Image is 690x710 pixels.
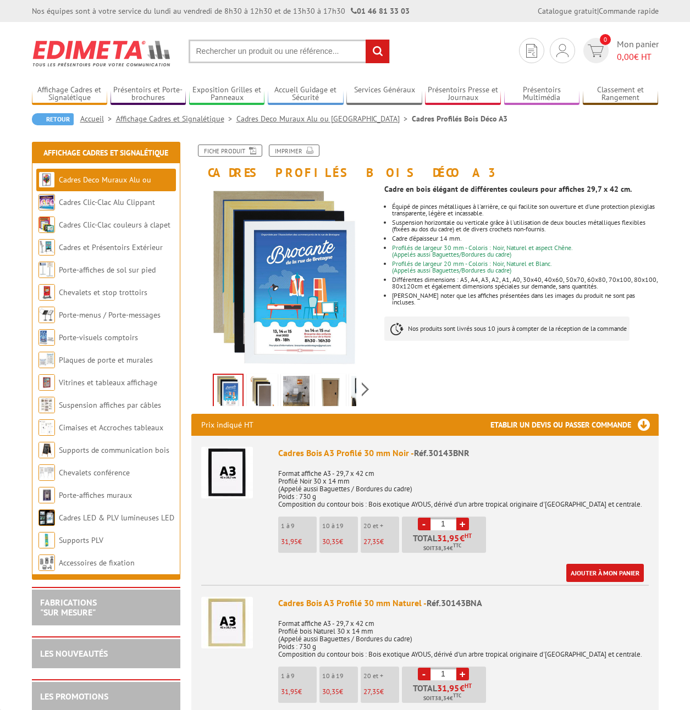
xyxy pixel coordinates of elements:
a: Classement et Rangement [583,85,659,103]
a: devis rapide 0 Mon panier 0,00€ HT [581,38,659,63]
li: Suspension horizontale ou verticale grâce à l'utilisation de deux boucles métalliques flexibles (... [392,219,658,232]
a: Cadres Clic-Clac Alu Clippant [59,197,155,207]
a: Supports de communication bois [59,445,169,455]
a: Cimaises et Accroches tableaux [59,423,163,432]
img: cadre_chene_dos.jpg [317,376,344,410]
img: Cimaises et Accroches tableaux [38,419,55,436]
img: devis rapide [588,45,604,57]
img: Cadres Bois A3 Profilé 30 mm Noir [201,447,253,498]
a: Accessoires de fixation [59,558,135,568]
a: Porte-affiches de sol sur pied [59,265,156,275]
a: Retour [32,113,74,125]
a: Catalogue gratuit [538,6,597,16]
p: Total [405,684,486,703]
span: 38,34 [435,694,450,703]
span: Soit € [423,694,461,703]
p: 20 et + [363,672,399,680]
span: € [460,534,465,542]
span: 31,95 [281,537,298,546]
p: € [363,688,399,696]
img: Porte-visuels comptoirs [38,329,55,346]
a: Cadres LED & PLV lumineuses LED [59,513,174,523]
a: LES PROMOTIONS [40,691,108,702]
img: Porte-affiches muraux [38,487,55,503]
span: 30,35 [322,537,339,546]
sup: HT [465,682,472,690]
div: Cadres Bois A3 Profilé 30 mm Noir - [278,447,649,459]
span: € [460,684,465,692]
p: € [363,538,399,546]
img: Plaques de porte et murales [38,352,55,368]
a: Porte-affiches muraux [59,490,132,500]
a: Accueil [80,114,116,124]
p: € [322,688,358,696]
span: Réf.30143BNA [427,597,482,608]
p: Prix indiqué HT [201,414,253,436]
span: 38,34 [435,544,450,553]
a: Suspension affiches par câbles [59,400,161,410]
font: Profilés de largeur 20 mm - Coloris : Noir, Naturel et Blanc. (Appelés aussi Baguettes/Bordures d... [392,259,552,274]
p: Nos produits sont livrés sous 10 jours à compter de la réception de la commande [384,317,630,341]
a: Présentoirs et Porte-brochures [111,85,186,103]
div: Nos équipes sont à votre service du lundi au vendredi de 8h30 à 12h30 et de 13h30 à 17h30 [32,5,410,16]
a: Affichage Cadres et Signalétique [116,114,236,124]
img: devis rapide [556,44,568,57]
h3: Etablir un devis ou passer commande [490,414,659,436]
img: Edimeta [32,33,172,74]
p: € [281,688,317,696]
p: 20 et + [363,522,399,530]
input: Rechercher un produit ou une référence... [189,40,390,63]
a: - [418,518,430,530]
a: - [418,668,430,680]
span: Mon panier [617,38,659,63]
a: Cadres Deco Muraux Alu ou [GEOGRAPHIC_DATA] [236,114,412,124]
img: Supports de communication bois [38,442,55,458]
p: 10 à 19 [322,522,358,530]
img: cadre_bois_clic_clac_50x70.jpg [351,376,378,410]
div: Cadres Bois A3 Profilé 30 mm Naturel - [278,597,649,609]
strong: Cadre en bois élégant de différentes couleurs pour affiches 29,7 x 42 cm. [384,184,632,194]
sup: HT [465,532,472,540]
li: Cadres Profilés Bois Déco A3 [412,113,507,124]
a: Accueil Guidage et Sécurité [268,85,344,103]
img: Supports PLV [38,532,55,548]
span: Réf.30143BNR [414,447,470,458]
a: Cadres et Présentoirs Extérieur [59,242,163,252]
p: 10 à 19 [322,672,358,680]
a: LES NOUVEAUTÉS [40,648,108,659]
img: cadre_bois_clic_clac_a3_profiles.png [214,375,242,409]
img: Chevalets conférence [38,464,55,481]
a: Vitrines et tableaux affichage [59,378,157,387]
p: Format affiche A3 - 29,7 x 42 cm Profilé Noir 30 x 14 mm (Appelé aussi Baguettes / Bordures du ca... [278,462,649,508]
img: Suspension affiches par câbles [38,397,55,413]
li: Différentes dimensions : A5, A4, A3, A2, A1, A0, 30x40, 40x60, 50x70, 60x80, 70x100, 80x100, 80x1... [392,276,658,290]
a: Imprimer [269,145,319,157]
a: Présentoirs Multimédia [504,85,580,103]
a: Ajouter à mon panier [566,564,644,582]
li: [PERSON_NAME] noter que les affiches présentées dans les images du produit ne sont pas incluses. [392,292,658,306]
a: Services Généraux [346,85,422,103]
a: Porte-visuels comptoirs [59,332,138,342]
a: Affichage Cadres et Signalétique [43,148,168,158]
img: Vitrines et tableaux affichage [38,374,55,391]
p: Format affiche A3 - 29,7 x 42 cm Profilé bois Naturel 30 x 14 mm (Appelé aussi Baguettes / Bordur... [278,612,649,658]
div: | [538,5,659,16]
a: Plaques de porte et murales [59,355,153,365]
img: Cadres Clic-Clac couleurs à clapet [38,217,55,233]
span: 31,95 [437,534,460,542]
p: € [281,538,317,546]
font: Profilés de largeur 30 mm - Coloris : Noir, Naturel et aspect Chêne. (Appelés aussi Baguettes/Bor... [392,243,573,258]
a: + [456,518,469,530]
span: 0,00 [617,51,634,62]
img: Porte-affiches de sol sur pied [38,262,55,278]
span: 31,95 [437,684,460,692]
a: Cadres Deco Muraux Alu ou [GEOGRAPHIC_DATA] [38,175,151,207]
img: Accessoires de fixation [38,554,55,571]
a: + [456,668,469,680]
a: Exposition Grilles et Panneaux [189,85,265,103]
sup: TTC [453,692,461,698]
span: € HT [617,51,659,63]
img: cadre_bois_paysage_profile.jpg [283,376,310,410]
a: Chevalets conférence [59,468,130,478]
a: FABRICATIONS"Sur Mesure" [40,597,97,618]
